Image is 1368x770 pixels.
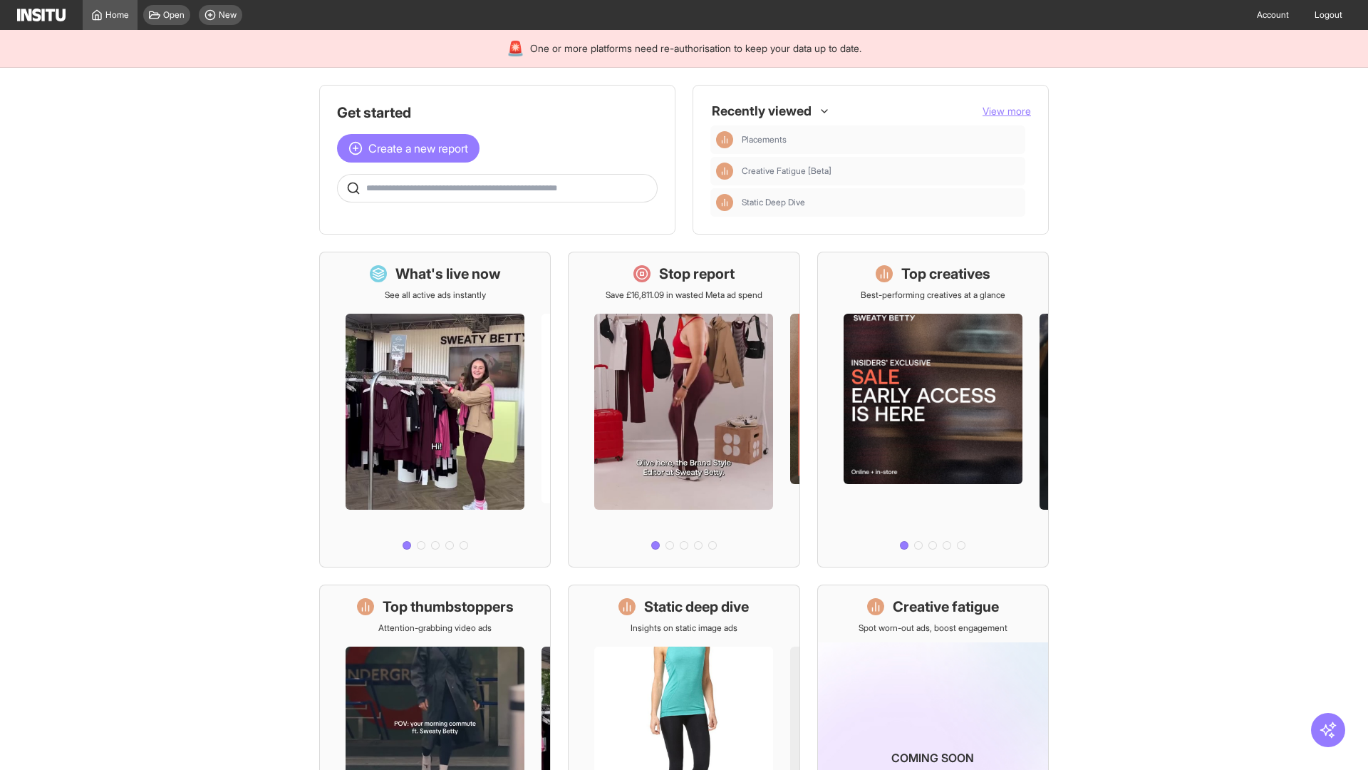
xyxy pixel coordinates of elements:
button: View more [983,104,1031,118]
div: Insights [716,131,733,148]
p: See all active ads instantly [385,289,486,301]
a: Stop reportSave £16,811.09 in wasted Meta ad spend [568,252,799,568]
span: Static Deep Dive [742,197,805,208]
h1: Top thumbstoppers [383,597,514,617]
a: Top creativesBest-performing creatives at a glance [817,252,1049,568]
button: Create a new report [337,134,480,163]
span: Placements [742,134,787,145]
span: Creative Fatigue [Beta] [742,165,831,177]
h1: Top creatives [901,264,990,284]
h1: Get started [337,103,658,123]
div: 🚨 [507,38,524,58]
h1: Static deep dive [644,597,749,617]
span: One or more platforms need re-authorisation to keep your data up to date. [530,41,861,56]
p: Save £16,811.09 in wasted Meta ad spend [606,289,762,301]
span: Home [105,9,129,21]
span: Create a new report [368,140,468,157]
span: Static Deep Dive [742,197,1020,208]
h1: What's live now [395,264,501,284]
a: What's live nowSee all active ads instantly [319,252,551,568]
div: Insights [716,194,733,211]
span: View more [983,105,1031,117]
p: Insights on static image ads [631,622,737,634]
h1: Stop report [659,264,735,284]
span: Placements [742,134,1020,145]
span: Open [163,9,185,21]
img: Logo [17,9,66,21]
div: Insights [716,163,733,180]
span: New [219,9,237,21]
span: Creative Fatigue [Beta] [742,165,1020,177]
p: Attention-grabbing video ads [378,622,492,634]
p: Best-performing creatives at a glance [861,289,1005,301]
